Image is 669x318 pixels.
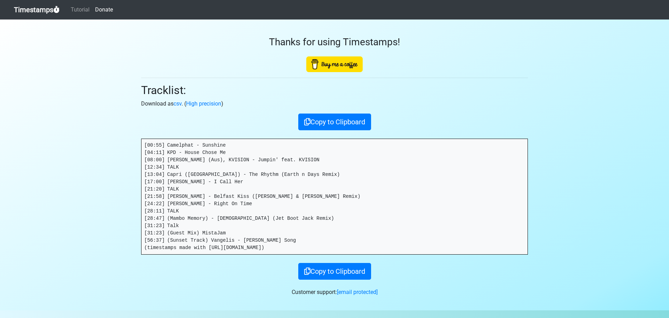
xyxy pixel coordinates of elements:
[298,263,371,280] button: Copy to Clipboard
[68,3,92,17] a: Tutorial
[174,100,182,107] a: csv
[92,3,116,17] a: Donate
[186,100,221,107] a: High precision
[141,100,528,108] p: Download as . ( )
[141,139,528,254] pre: [00:55] Camelphat - Sunshine [04:11] KPD - House Chose Me [08:00] [PERSON_NAME] (Aus), KVISION - ...
[306,56,363,72] img: Buy Me A Coffee
[141,84,528,97] h2: Tracklist:
[14,3,60,17] a: Timestamps
[141,36,528,48] h3: Thanks for using Timestamps!
[337,289,378,295] a: [email protected]
[298,114,371,130] button: Copy to Clipboard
